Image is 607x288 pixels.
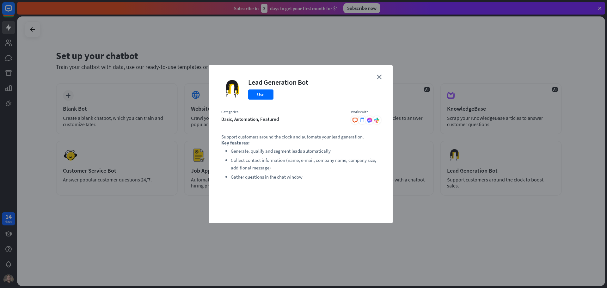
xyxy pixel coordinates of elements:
i: close [377,75,382,79]
button: Open LiveChat chat widget [5,3,24,21]
div: Categories [221,109,345,114]
button: Use [248,89,273,100]
div: Lead Generation Bot [248,78,308,87]
img: Lead Generation Bot [221,78,243,100]
li: Collect contact information (name, e-mail, company name, company size, additional message) [231,156,380,172]
strong: Key features: [221,140,250,146]
div: Works with [351,109,380,114]
p: Support customers around the clock and automate your lead generation. [221,134,380,140]
div: basic, automation, featured [221,116,345,122]
li: Generate, qualify and segment leads automatically [231,147,380,155]
li: Gather questions in the chat window [231,173,380,181]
